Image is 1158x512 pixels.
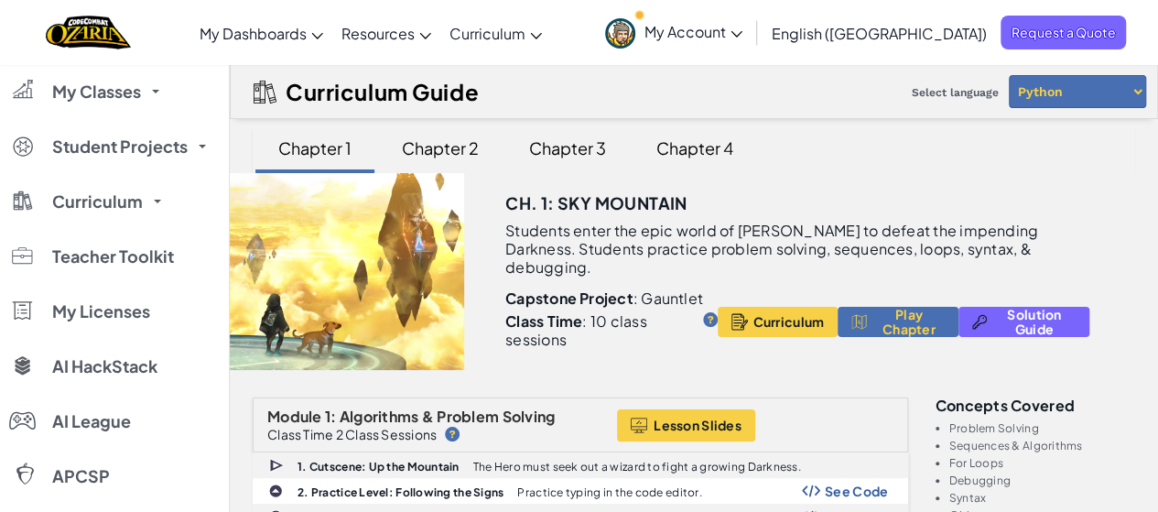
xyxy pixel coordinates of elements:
[838,307,958,337] button: Play Chapter
[617,409,755,441] button: Lesson Slides
[949,422,1136,434] li: Problem Solving
[325,407,337,426] span: 1:
[200,24,307,43] span: My Dashboards
[268,484,283,498] img: IconPracticeLevel.svg
[260,126,370,169] div: Chapter 1
[505,311,582,331] b: Class Time
[384,126,497,169] div: Chapter 2
[46,14,131,51] img: Home
[772,24,987,43] span: English ([GEOGRAPHIC_DATA])
[52,83,141,100] span: My Classes
[718,307,838,337] button: Curriculum
[52,358,157,375] span: AI HackStack
[505,222,1089,277] p: Students enter the epic world of [PERSON_NAME] to defeat the impending Darkness. Students practic...
[440,8,551,58] a: Curriculum
[993,307,1076,336] span: Solution Guide
[332,8,440,58] a: Resources
[802,485,820,497] img: Show Code Logo
[949,492,1136,504] li: Syntax
[298,485,503,499] b: 2. Practice Level: Following the Signs
[596,4,752,61] a: My Account
[505,190,687,217] h3: Ch. 1: Sky Mountain
[445,427,460,441] img: IconHint.svg
[340,407,556,426] span: Algorithms & Problem Solving
[52,193,143,210] span: Curriculum
[46,14,131,51] a: Ozaria by CodeCombat logo
[253,452,908,478] a: 1. Cutscene: Up the Mountain The Hero must seek out a wizard to fight a growing Darkness.
[752,314,824,329] span: Curriculum
[605,18,635,49] img: avatar
[52,248,174,265] span: Teacher Toolkit
[517,486,701,498] p: Practice typing in the code editor.
[190,8,332,58] a: My Dashboards
[286,79,479,104] h2: Curriculum Guide
[269,457,286,474] img: IconCutscene.svg
[52,138,188,155] span: Student Projects
[638,126,752,169] div: Chapter 4
[873,307,945,336] span: Play Chapter
[52,303,150,320] span: My Licenses
[254,81,276,103] img: IconCurriculumGuide.svg
[825,484,889,498] span: See Code
[1001,16,1126,49] a: Request a Quote
[958,307,1089,337] button: Solution Guide
[505,289,633,308] b: Capstone Project
[298,460,460,474] b: 1. Cutscene: Up the Mountain
[949,474,1136,486] li: Debugging
[904,79,1006,106] span: Select language
[949,457,1136,469] li: For Loops
[936,398,1136,413] h3: Concepts covered
[341,24,415,43] span: Resources
[763,8,996,58] a: English ([GEOGRAPHIC_DATA])
[511,126,624,169] div: Chapter 3
[52,413,131,430] span: AI League
[473,461,801,473] p: The Hero must seek out a wizard to fight a growing Darkness.
[267,407,322,426] span: Module
[505,289,718,308] p: : Gauntlet
[654,418,741,432] span: Lesson Slides
[644,22,742,41] span: My Account
[949,440,1136,452] li: Sequences & Algorithms
[253,478,908,504] a: 2. Practice Level: Following the Signs Practice typing in the code editor. Show Code Logo See Code
[505,312,695,349] p: : 10 class sessions
[703,312,718,327] img: IconHint.svg
[449,24,525,43] span: Curriculum
[267,427,437,441] p: Class Time 2 Class Sessions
